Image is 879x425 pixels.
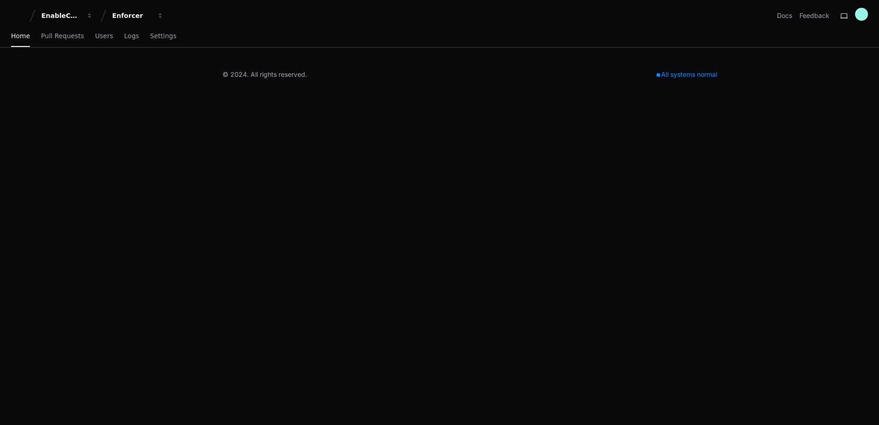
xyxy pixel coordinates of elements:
[41,26,84,47] a: Pull Requests
[150,26,176,47] a: Settings
[124,26,139,47] a: Logs
[41,33,84,39] span: Pull Requests
[108,7,167,24] button: Enforcer
[223,70,307,79] div: © 2024. All rights reserved.
[11,33,30,39] span: Home
[777,11,792,20] a: Docs
[150,33,176,39] span: Settings
[38,7,97,24] button: EnableComp
[11,26,30,47] a: Home
[41,11,81,20] div: EnableComp
[124,33,139,39] span: Logs
[112,11,152,20] div: Enforcer
[651,68,723,81] div: All systems normal
[95,33,113,39] span: Users
[799,11,829,20] button: Feedback
[95,26,113,47] a: Users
